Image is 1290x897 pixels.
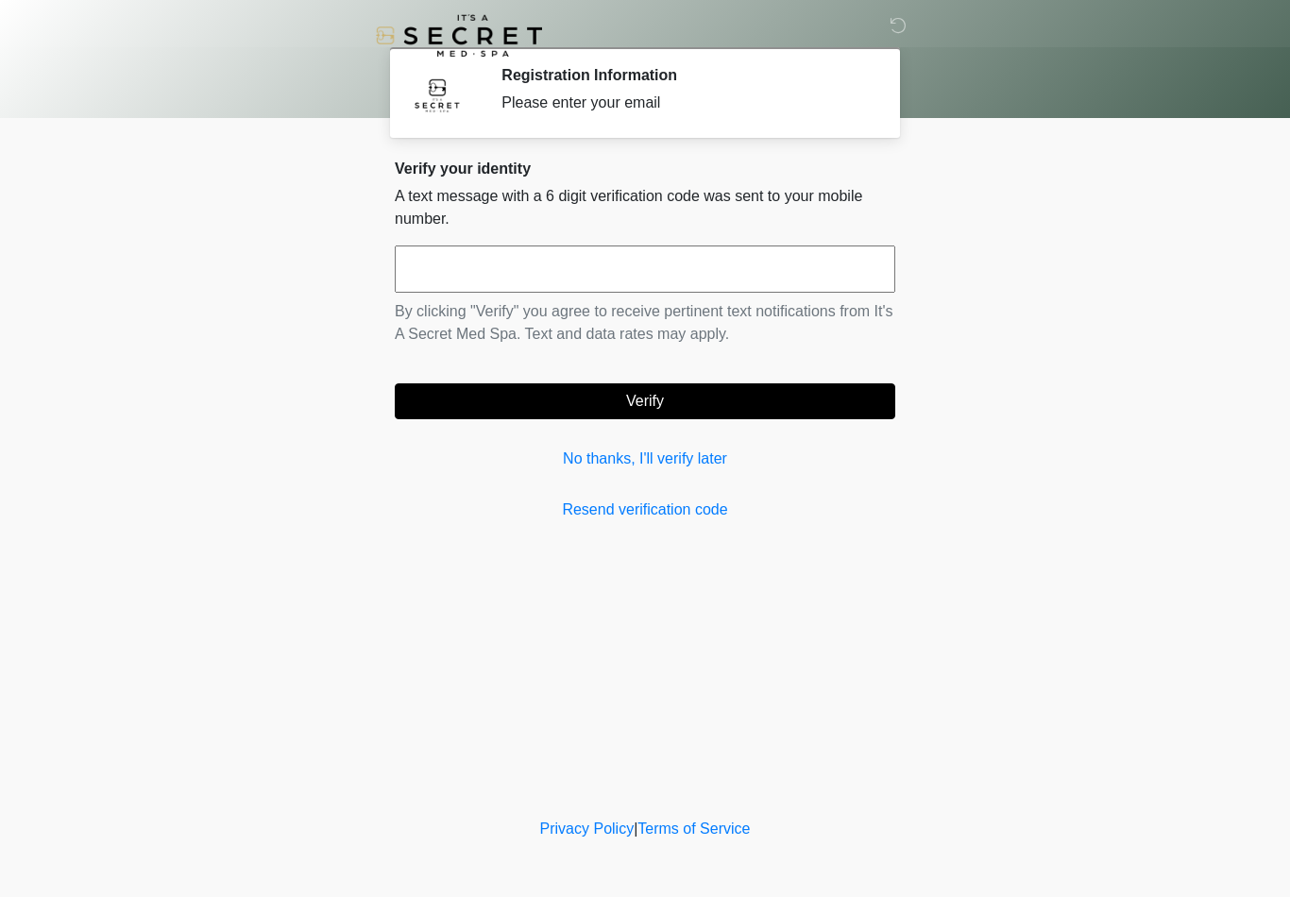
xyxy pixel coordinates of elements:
[409,66,466,123] img: Agent Avatar
[395,160,895,178] h2: Verify your identity
[395,383,895,419] button: Verify
[501,92,867,114] div: Please enter your email
[634,821,637,837] a: |
[395,448,895,470] a: No thanks, I'll verify later
[395,300,895,346] p: By clicking "Verify" you agree to receive pertinent text notifications from It's A Secret Med Spa...
[376,14,542,57] img: It's A Secret Med Spa Logo
[395,185,895,230] p: A text message with a 6 digit verification code was sent to your mobile number.
[540,821,635,837] a: Privacy Policy
[637,821,750,837] a: Terms of Service
[395,499,895,521] a: Resend verification code
[501,66,867,84] h2: Registration Information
